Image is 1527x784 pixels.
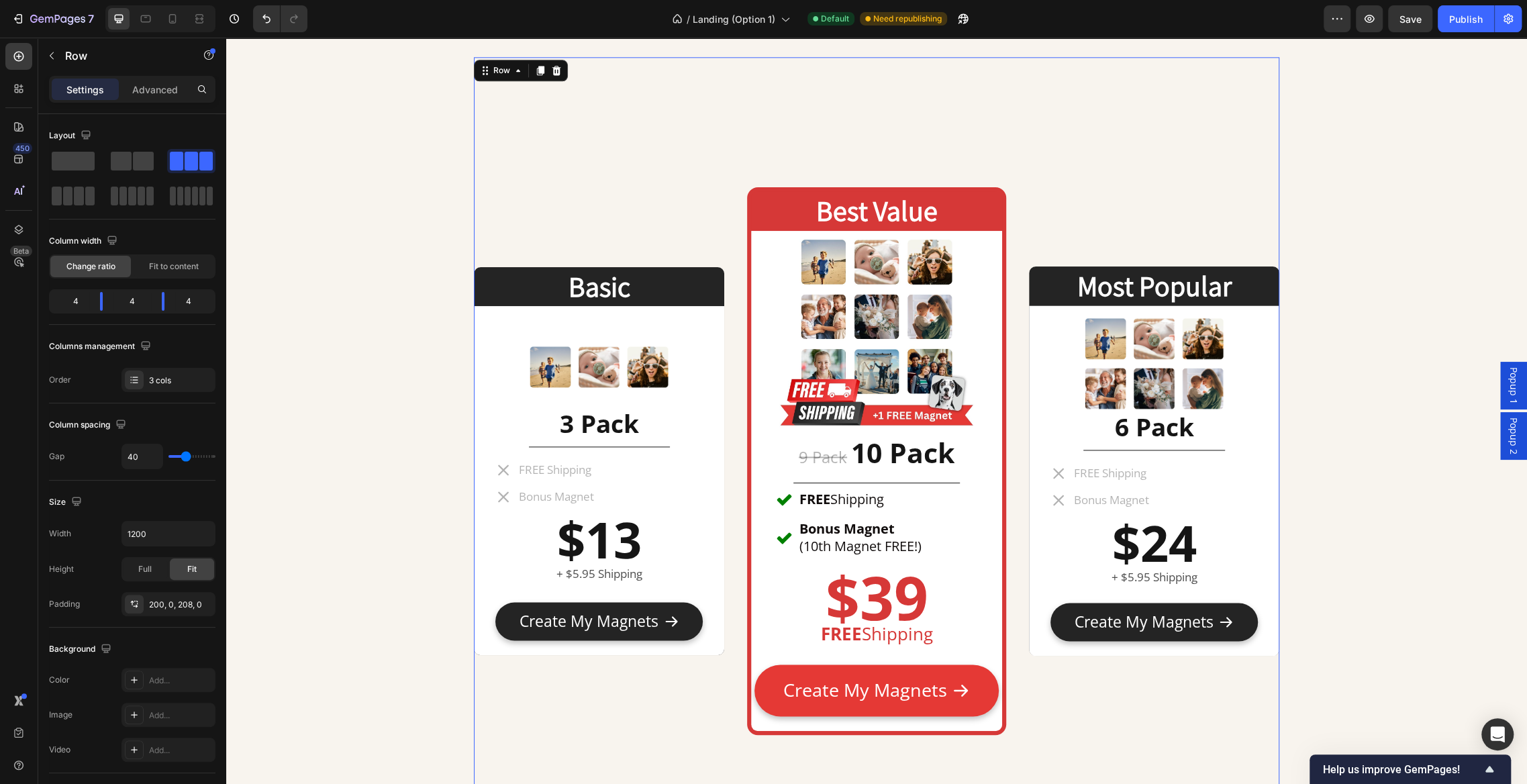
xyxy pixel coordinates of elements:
[269,369,477,403] h2: 3 Pack
[293,452,368,467] p: Bonus Magnet
[122,444,162,469] input: Auto
[553,199,748,394] img: gempages_568426089907487681-235db83b-3b7c-4319-8179-5a009e71b28a.jpg
[873,13,942,25] span: Need republishing
[149,599,212,611] div: 200, 0, 208, 0
[248,230,498,269] h2: Basic
[226,38,1527,784] iframe: Design area
[824,472,1032,539] h2: Rich Text Editor. Editing area: main
[269,565,477,603] button: Create My Magnets
[149,709,212,722] div: Add...
[49,598,80,610] div: Padding
[269,469,477,536] h2: Rich Text Editor. Editing area: main
[1399,13,1422,25] span: Save
[187,563,197,575] span: Fit
[556,636,720,669] div: Create My Magnets
[138,563,152,575] span: Full
[331,468,415,536] strong: $13
[573,453,695,471] p: Shipping
[5,5,100,32] button: 7
[149,675,212,687] div: Add...
[65,48,179,64] p: Row
[573,452,604,471] strong: FREE
[599,519,701,600] strong: $39
[49,744,70,756] div: Video
[528,627,772,679] button: Create My Magnets
[122,522,215,546] input: Auto
[826,530,1030,550] p: + $5.95 Shipping
[49,528,71,540] div: Width
[49,374,71,386] div: Order
[573,408,621,430] s: 9 Pack
[264,27,287,39] div: Row
[10,246,32,256] div: Beta
[49,338,154,356] div: Columns management
[826,473,1030,538] p: ⁠⁠⁠⁠⁠⁠⁠
[594,584,635,608] strong: FREE
[693,12,775,26] span: Landing (Option 1)
[687,12,690,26] span: /
[175,292,213,311] div: 4
[1388,5,1432,32] button: Save
[293,425,368,440] p: FREE Shipping
[66,83,104,97] p: Settings
[530,581,771,612] p: Shipping
[530,521,771,599] p: ⁠⁠⁠⁠⁠⁠⁠
[300,256,446,402] img: gempages_568426089907487681-92c90070-e79f-4357-84bd-2002cbd54aa8.png
[49,674,70,686] div: Color
[848,428,923,443] p: FREE Shipping
[66,260,115,273] span: Change ratio
[1281,330,1294,366] span: Popup 1
[1438,5,1494,32] button: Publish
[253,5,307,32] div: Undo/Redo
[821,13,849,25] span: Default
[132,83,178,97] p: Advanced
[88,11,94,27] p: 7
[573,482,669,500] strong: Bonus Magnet
[848,571,987,598] div: Create My Magnets
[270,526,475,547] p: + $5.95 Shipping
[1323,761,1497,777] button: Show survey - Help us improve GemPages!
[885,471,970,539] strong: $24
[49,640,114,658] div: Background
[1323,763,1481,776] span: Help us improve GemPages!
[49,563,74,575] div: Height
[13,143,32,154] div: 450
[528,520,772,600] h2: Rich Text Editor. Editing area: main
[49,493,85,511] div: Size
[848,455,923,470] p: Bonus Magnet
[149,744,212,756] div: Add...
[52,292,89,311] div: 4
[525,154,775,193] h2: Best Value
[49,709,72,721] div: Image
[803,229,1053,268] h2: Most Popular
[824,372,1032,407] h2: 6 Pack
[1449,12,1483,26] div: Publish
[1281,380,1294,417] span: Popup 2
[49,127,94,145] div: Layout
[1481,718,1514,750] div: Open Intercom Messenger
[855,253,1001,399] img: gempages_568426089907487681-7ffa6184-9b07-4afe-8f55-fccd1a2855be.png
[149,260,199,273] span: Fit to content
[824,565,1032,603] button: Create My Magnets
[49,416,129,434] div: Column spacing
[625,396,728,434] strong: 10 Pack
[49,232,120,250] div: Column width
[293,570,432,597] div: Create My Magnets
[49,450,64,462] div: Gap
[573,500,695,518] p: (10th Magnet FREE!)
[270,470,475,534] p: ⁠⁠⁠⁠⁠⁠⁠
[113,292,151,311] div: 4
[149,375,212,387] div: 3 cols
